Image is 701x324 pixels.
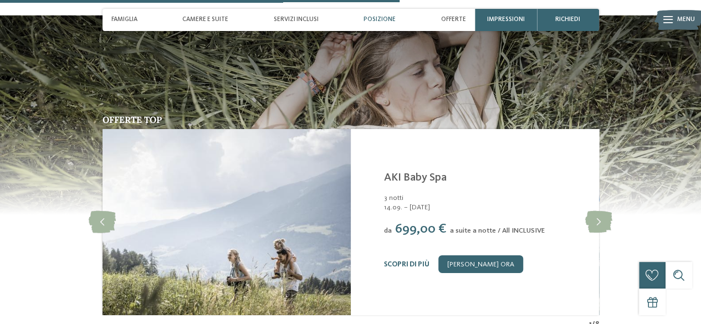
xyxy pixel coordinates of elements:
span: da [384,227,392,234]
span: Servizi inclusi [274,16,319,23]
span: 3 notti [384,194,403,202]
span: Offerte [441,16,466,23]
span: Offerte top [103,114,162,125]
span: Impressioni [487,16,525,23]
span: Posizione [364,16,396,23]
a: [PERSON_NAME] ora [438,255,523,273]
span: a suite a notte / All INCLUSIVE [450,227,545,234]
a: Scopri di più [384,261,429,268]
span: 14.09. – [DATE] [384,203,588,213]
span: Camere e Suite [182,16,228,23]
span: 699,00 € [395,223,447,236]
img: AKI Baby Spa [103,129,351,315]
a: AKI Baby Spa [384,172,447,183]
span: Famiglia [111,16,137,23]
span: richiedi [555,16,580,23]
